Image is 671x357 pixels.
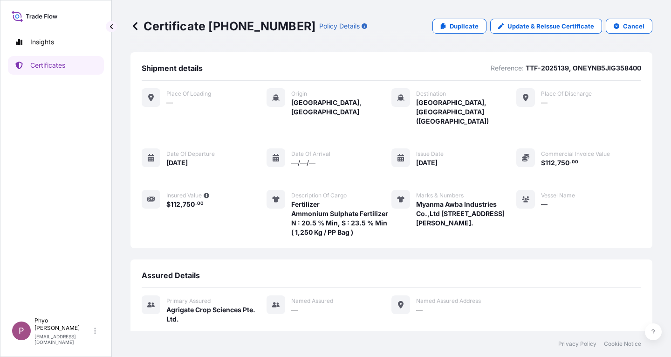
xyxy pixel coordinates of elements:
[416,200,516,228] span: Myanma Awba Industries Co.,Ltd [STREET_ADDRESS][PERSON_NAME].
[142,63,203,73] span: Shipment details
[541,98,548,107] span: —
[142,271,200,280] span: Assured Details
[541,192,575,199] span: Vessel Name
[30,61,65,70] p: Certificates
[416,305,423,315] span: —
[34,317,92,332] p: Phyo [PERSON_NAME]
[545,160,555,166] span: 112
[541,150,610,158] span: Commercial Invoice Value
[491,63,524,73] p: Reference:
[555,160,557,166] span: ,
[166,201,171,208] span: $
[450,21,479,31] p: Duplicate
[8,56,104,75] a: Certificates
[416,98,516,126] span: [GEOGRAPHIC_DATA], [GEOGRAPHIC_DATA] ([GEOGRAPHIC_DATA])
[416,158,438,168] span: [DATE]
[19,326,24,336] span: P
[291,305,298,315] span: —
[291,192,347,199] span: Description of cargo
[416,297,481,305] span: Named Assured Address
[291,158,315,168] span: —/—/—
[319,21,360,31] p: Policy Details
[34,334,92,345] p: [EMAIL_ADDRESS][DOMAIN_NAME]
[490,19,602,34] a: Update & Reissue Certificate
[623,21,644,31] p: Cancel
[180,201,183,208] span: ,
[606,19,652,34] button: Cancel
[572,161,578,164] span: 00
[171,201,180,208] span: 112
[541,90,592,98] span: Place of discharge
[195,202,197,205] span: .
[291,98,391,117] span: [GEOGRAPHIC_DATA], [GEOGRAPHIC_DATA]
[291,90,307,98] span: Origin
[570,161,571,164] span: .
[416,192,464,199] span: Marks & Numbers
[166,192,202,199] span: Insured Value
[604,340,641,348] a: Cookie Notice
[130,19,315,34] p: Certificate [PHONE_NUMBER]
[558,340,596,348] a: Privacy Policy
[432,19,486,34] a: Duplicate
[166,297,211,305] span: Primary assured
[291,150,330,158] span: Date of arrival
[557,160,569,166] span: 750
[507,21,594,31] p: Update & Reissue Certificate
[541,160,545,166] span: $
[291,297,333,305] span: Named Assured
[166,158,188,168] span: [DATE]
[416,90,446,98] span: Destination
[183,201,195,208] span: 750
[30,37,54,47] p: Insights
[166,150,215,158] span: Date of departure
[541,200,548,209] span: —
[166,90,211,98] span: Place of Loading
[8,33,104,51] a: Insights
[291,200,388,237] span: Fertilizer Ammonium Sulphate Fertilizer N : 20.5 % Min, S : 23.5 % Min ( 1,250 Kg / PP Bag )
[166,305,267,324] span: Agrigate Crop Sciences Pte. Ltd.
[166,98,173,107] span: —
[416,150,444,158] span: Issue Date
[197,202,204,205] span: 00
[526,63,641,73] p: TTF-2025139, ONEYNB5JIG358400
